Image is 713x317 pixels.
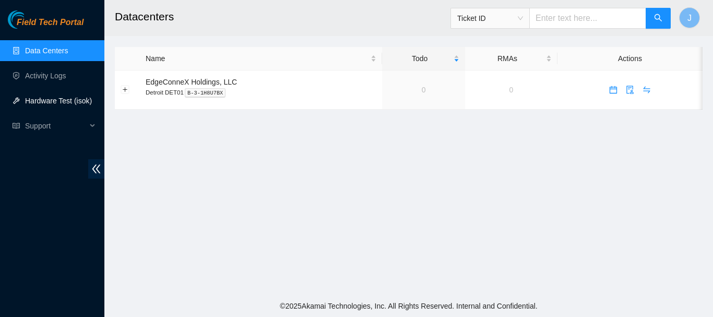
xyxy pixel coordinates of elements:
[25,97,92,105] a: Hardware Test (isok)
[25,72,66,80] a: Activity Logs
[146,78,237,86] span: EdgeConneX Holdings, LLC
[104,295,713,317] footer: © 2025 Akamai Technologies, Inc. All Rights Reserved. Internal and Confidential.
[646,8,671,29] button: search
[422,86,426,94] a: 0
[622,86,638,94] a: audit
[25,115,87,136] span: Support
[654,14,662,24] span: search
[638,81,655,98] button: swap
[605,86,621,94] span: calendar
[639,86,655,94] span: swap
[146,88,376,97] p: Detroit DET01
[638,86,655,94] a: swap
[185,88,226,98] kbd: B-3-1H8U7BX
[8,19,84,32] a: Akamai TechnologiesField Tech Portal
[605,81,622,98] button: calendar
[529,8,646,29] input: Enter text here...
[121,86,129,94] button: Expand row
[457,10,523,26] span: Ticket ID
[25,46,68,55] a: Data Centers
[13,122,20,130] span: read
[622,81,638,98] button: audit
[17,18,84,28] span: Field Tech Portal
[687,11,692,25] span: J
[605,86,622,94] a: calendar
[679,7,700,28] button: J
[557,47,703,71] th: Actions
[88,159,104,179] span: double-left
[509,86,514,94] a: 0
[8,10,53,29] img: Akamai Technologies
